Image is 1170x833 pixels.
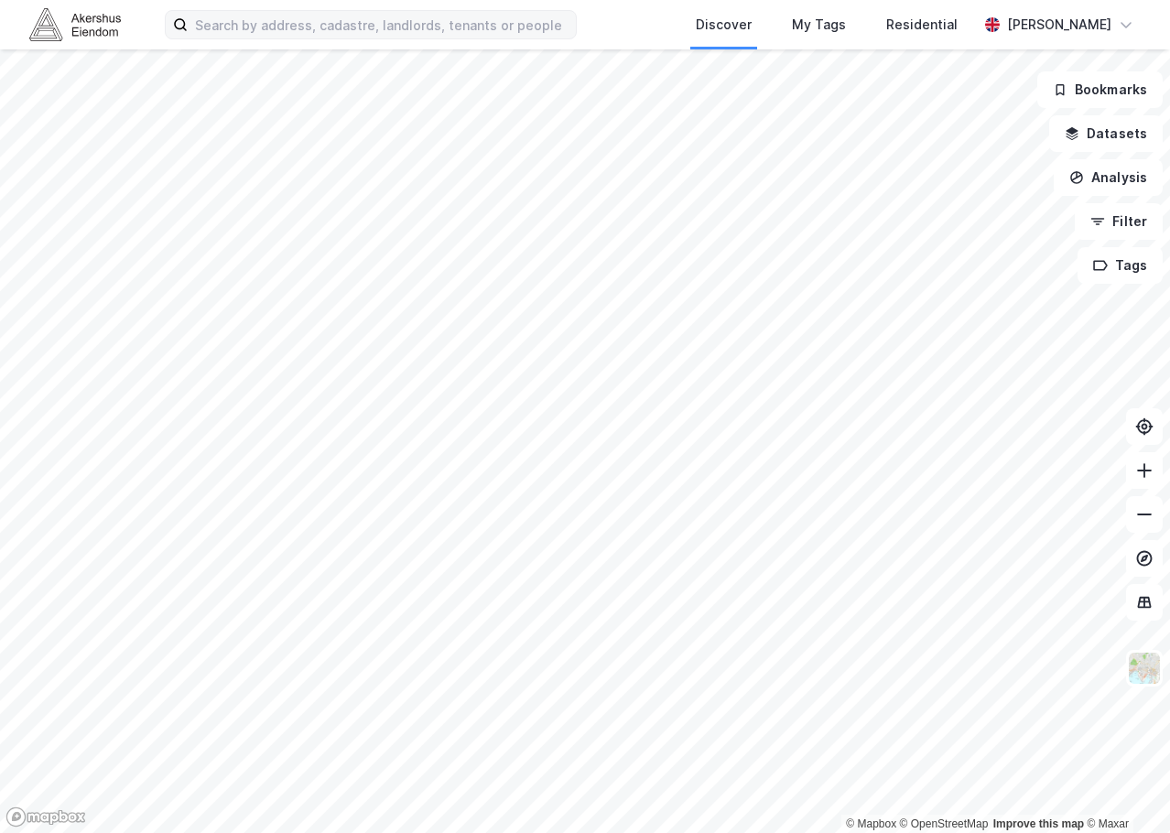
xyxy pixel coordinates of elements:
[1054,159,1163,196] button: Analysis
[29,8,121,40] img: akershus-eiendom-logo.9091f326c980b4bce74ccdd9f866810c.svg
[1007,14,1111,36] div: [PERSON_NAME]
[846,817,896,830] a: Mapbox
[886,14,958,36] div: Residential
[696,14,752,36] div: Discover
[900,817,989,830] a: OpenStreetMap
[1078,745,1170,833] iframe: Chat Widget
[1075,203,1163,240] button: Filter
[5,806,86,828] a: Mapbox homepage
[993,817,1084,830] a: Improve this map
[1049,115,1163,152] button: Datasets
[188,11,576,38] input: Search by address, cadastre, landlords, tenants or people
[1037,71,1163,108] button: Bookmarks
[1127,651,1162,686] img: Z
[1078,247,1163,284] button: Tags
[792,14,846,36] div: My Tags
